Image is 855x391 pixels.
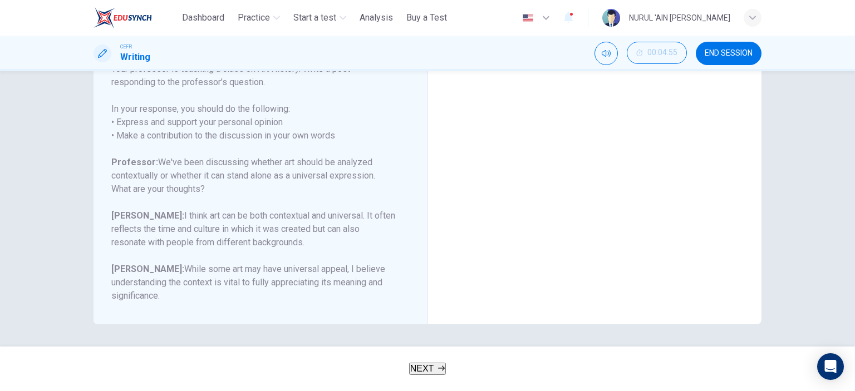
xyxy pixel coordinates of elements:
[409,363,446,375] button: NEXT
[238,11,270,24] span: Practice
[627,42,687,65] div: Hide
[289,8,351,28] button: Start a test
[120,51,150,64] h1: Writing
[94,7,152,29] img: ELTC logo
[410,364,434,373] span: NEXT
[696,42,761,65] button: END SESSION
[406,11,447,24] span: Buy a Test
[594,42,618,65] div: Mute
[360,11,393,24] span: Analysis
[111,156,396,196] h6: We've been discussing whether art should be analyzed contextually or whether it can stand alone a...
[111,102,396,142] h6: In your response, you should do the following: • Express and support your personal opinion • Make...
[627,42,687,64] button: 00:04:55
[111,62,396,89] h6: Your professor is teaching a class on Art History. Write a post responding to the professor’s que...
[233,8,284,28] button: Practice
[111,210,184,221] b: [PERSON_NAME]:
[402,8,451,28] button: Buy a Test
[705,49,753,58] span: END SESSION
[94,7,178,29] a: ELTC logo
[111,209,396,249] h6: I think art can be both contextual and universal. It often reflects the time and culture in which...
[182,11,224,24] span: Dashboard
[602,9,620,27] img: Profile picture
[629,11,730,24] div: NURUL 'AIN [PERSON_NAME]
[817,353,844,380] div: Open Intercom Messenger
[120,43,132,51] span: CEFR
[111,157,158,167] b: Professor:
[178,8,229,28] button: Dashboard
[111,263,396,303] h6: While some art may have universal appeal, I believe understanding the context is vital to fully a...
[111,264,184,274] b: [PERSON_NAME]:
[355,8,397,28] button: Analysis
[647,48,677,57] span: 00:04:55
[521,14,535,22] img: en
[293,11,336,24] span: Start a test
